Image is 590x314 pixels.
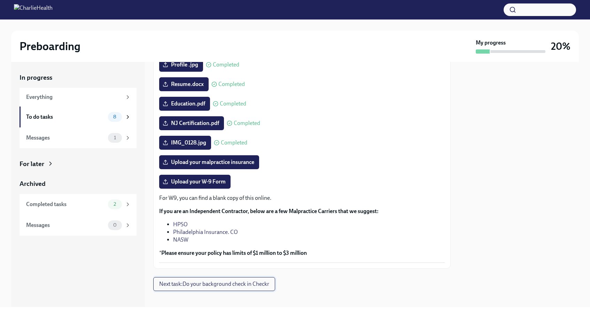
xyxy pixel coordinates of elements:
[110,135,120,140] span: 1
[109,114,121,119] span: 8
[173,229,238,235] a: Philadelphia Insurance. CO
[164,139,206,146] span: IMG_0128.jpg
[26,93,122,101] div: Everything
[20,159,44,168] div: For later
[20,107,137,127] a: To do tasks8
[159,194,445,202] p: For W9, you can find a blank copy of this online.
[213,62,239,68] span: Completed
[234,120,260,126] span: Completed
[164,61,198,68] span: Profile .jpg
[159,97,210,111] label: Education.pdf
[164,159,254,166] span: Upload your malpractice insurance
[159,208,379,214] strong: If you are an Independent Contractor, below are a few Malpractice Carriers that we suggest:
[159,155,259,169] label: Upload your malpractice insurance
[26,221,105,229] div: Messages
[20,39,80,53] h2: Preboarding
[173,221,188,228] a: HPSO
[20,194,137,215] a: Completed tasks2
[14,4,53,15] img: CharlieHealth
[218,81,245,87] span: Completed
[476,39,506,47] strong: My progress
[164,81,204,88] span: Resume.docx
[164,100,205,107] span: Education.pdf
[551,40,570,53] h3: 20%
[109,202,120,207] span: 2
[220,101,246,107] span: Completed
[26,201,105,208] div: Completed tasks
[159,77,209,91] label: Resume.docx
[26,134,105,142] div: Messages
[159,136,211,150] label: IMG_0128.jpg
[20,159,137,168] a: For later
[164,120,219,127] span: NJ Certification.pdf
[159,116,224,130] label: NJ Certification.pdf
[109,222,121,228] span: 0
[161,250,307,256] strong: Please ensure your policy has limits of $1 million to $3 million
[20,88,137,107] a: Everything
[20,127,137,148] a: Messages1
[164,178,226,185] span: Upload your W-9 Form
[153,277,275,291] button: Next task:Do your background check in Checkr
[159,281,269,288] span: Next task : Do your background check in Checkr
[26,113,105,121] div: To do tasks
[159,175,231,189] label: Upload your W-9 Form
[173,236,188,243] a: NASW
[221,140,247,146] span: Completed
[20,179,137,188] a: Archived
[20,215,137,236] a: Messages0
[20,73,137,82] a: In progress
[159,58,203,72] label: Profile .jpg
